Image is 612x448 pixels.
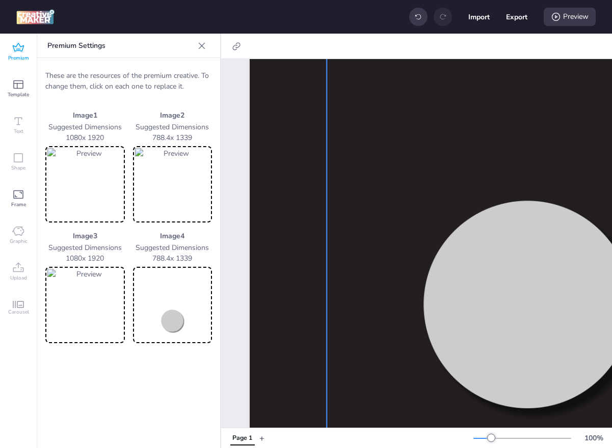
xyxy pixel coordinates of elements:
span: Template [8,91,29,99]
img: Preview [135,269,210,341]
p: These are the resources of the premium creative. To change them, click on each one to replace it. [45,70,212,92]
p: Image 2 [133,110,212,121]
span: Frame [11,201,26,209]
span: Premium [8,54,29,62]
span: Shape [11,164,25,172]
img: Preview [47,269,123,341]
p: Suggested Dimensions [133,122,212,132]
p: Image 3 [45,231,125,241]
button: Export [506,6,527,27]
p: 1080 x 1920 [45,132,125,143]
span: Graphic [10,237,28,245]
p: Premium Settings [47,34,194,58]
img: logo Creative Maker [16,9,55,24]
p: Suggested Dimensions [45,242,125,253]
div: 100 % [581,433,606,443]
img: Preview [135,148,210,220]
p: Suggested Dimensions [45,122,125,132]
span: Text [14,127,23,135]
div: Tabs [225,429,259,447]
img: Preview [47,148,123,220]
p: Image 4 [133,231,212,241]
button: + [259,429,264,447]
p: 788.4 x 1339 [133,253,212,264]
p: Suggested Dimensions [133,242,212,253]
p: 1080 x 1920 [45,253,125,264]
div: Preview [544,8,596,26]
span: Carousel [8,308,29,316]
div: Page 1 [232,434,252,443]
span: Upload [10,274,27,282]
p: Image 1 [45,110,125,121]
button: Import [468,6,490,27]
p: 788.4 x 1339 [133,132,212,143]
